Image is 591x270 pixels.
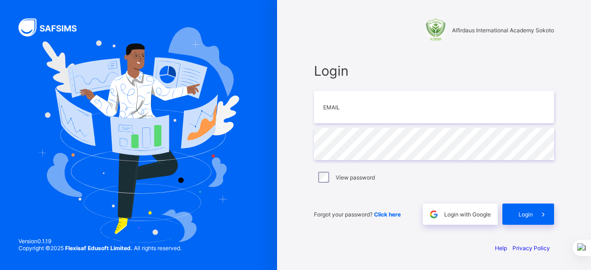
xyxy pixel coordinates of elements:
strong: Flexisaf Edusoft Limited. [65,245,133,252]
img: SAFSIMS Logo [18,18,88,36]
span: Login with Google [444,211,491,218]
span: Alfirdaus International Academy Sokoto [452,27,554,34]
img: Hero Image [38,27,239,243]
img: google.396cfc9801f0270233282035f929180a.svg [428,209,439,220]
span: Forgot your password? [314,211,401,218]
span: Login [314,63,554,79]
span: Copyright © 2025 All rights reserved. [18,245,181,252]
a: Click here [374,211,401,218]
span: Version 0.1.19 [18,238,181,245]
span: Login [519,211,533,218]
label: View password [336,174,375,181]
a: Privacy Policy [513,245,550,252]
a: Help [495,245,507,252]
